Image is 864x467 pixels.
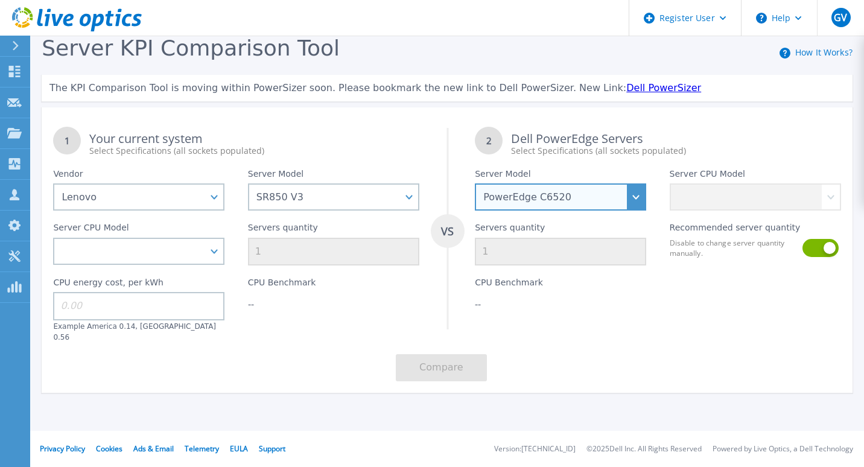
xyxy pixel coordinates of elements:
li: © 2025 Dell Inc. All Rights Reserved [586,445,702,453]
tspan: 1 [65,135,70,147]
div: Dell PowerEdge Servers [511,133,840,157]
label: CPU energy cost, per kWh [53,278,164,292]
label: Server CPU Model [670,169,745,183]
a: Telemetry [185,443,219,454]
a: Support [259,443,285,454]
label: Disable to change server quantity manually. [670,238,796,258]
label: Servers quantity [475,223,545,237]
tspan: VS [440,224,454,238]
input: 0.00 [53,292,224,320]
div: -- [248,298,419,310]
li: Version: [TECHNICAL_ID] [494,445,576,453]
li: Powered by Live Optics, a Dell Technology [713,445,853,453]
a: EULA [230,443,248,454]
label: Server CPU Model [53,223,129,237]
label: CPU Benchmark [248,278,316,292]
a: How It Works? [795,46,853,58]
span: Server KPI Comparison Tool [42,36,340,60]
button: Compare [396,354,487,381]
label: Server Model [248,169,303,183]
a: Cookies [96,443,122,454]
div: Select Specifications (all sockets populated) [511,145,840,157]
label: CPU Benchmark [475,278,543,292]
label: Recommended server quantity [670,223,801,237]
tspan: 2 [486,135,492,147]
a: Dell PowerSizer [626,82,701,94]
span: The KPI Comparison Tool is moving within PowerSizer soon. Please bookmark the new link to Dell Po... [49,82,626,94]
label: Example America 0.14, [GEOGRAPHIC_DATA] 0.56 [53,322,216,342]
label: Servers quantity [248,223,318,237]
span: GV [834,13,847,22]
div: -- [475,298,646,310]
a: Ads & Email [133,443,174,454]
div: Select Specifications (all sockets populated) [89,145,419,157]
label: Vendor [53,169,83,183]
div: Your current system [89,133,419,157]
label: Server Model [475,169,530,183]
a: Privacy Policy [40,443,85,454]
